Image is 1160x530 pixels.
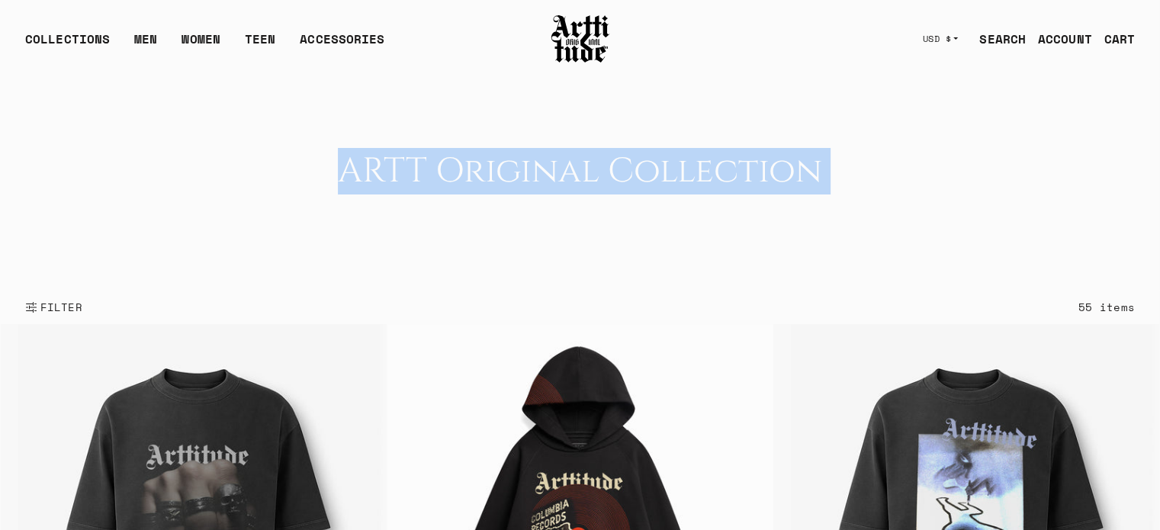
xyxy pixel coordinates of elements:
div: 55 items [1078,298,1135,316]
ul: Main navigation [13,30,397,60]
a: MEN [134,30,157,60]
button: USD $ [914,22,968,56]
a: SEARCH [967,24,1026,54]
span: USD $ [923,33,952,45]
a: ACCOUNT [1026,24,1092,54]
div: CART [1104,30,1135,48]
h1: ARTT Original Collection [25,152,1135,191]
a: WOMEN [182,30,220,60]
div: ACCESSORIES [300,30,384,60]
a: TEEN [245,30,275,60]
span: FILTER [37,300,82,315]
div: COLLECTIONS [25,30,110,60]
a: Open cart [1092,24,1135,54]
img: Arttitude [550,13,611,65]
video: Your browser does not support the video tag. [1,78,1159,290]
button: Show filters [25,291,82,324]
